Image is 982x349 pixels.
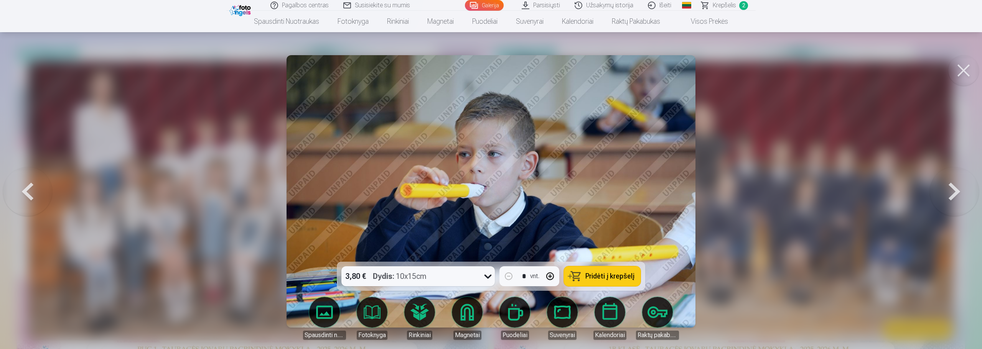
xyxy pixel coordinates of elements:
a: Raktų pakabukas [636,297,679,340]
div: Rinkiniai [407,331,432,340]
a: Fotoknyga [328,11,378,32]
a: Puodeliai [463,11,507,32]
strong: Dydis : [373,271,394,282]
span: Krepšelis [713,1,736,10]
div: Kalendoriai [593,331,626,340]
a: Spausdinti nuotraukas [245,11,328,32]
a: Rinkiniai [398,297,441,340]
a: Kalendoriai [588,297,631,340]
a: Suvenyrai [541,297,584,340]
div: Suvenyrai [548,331,577,340]
a: Kalendoriai [553,11,603,32]
div: Magnetai [453,331,481,340]
a: Magnetai [446,297,489,340]
a: Visos prekės [669,11,737,32]
a: Fotoknyga [351,297,394,340]
a: Rinkiniai [378,11,418,32]
a: Puodeliai [493,297,536,340]
div: Raktų pakabukas [636,331,679,340]
div: Puodeliai [501,331,529,340]
a: Magnetai [418,11,463,32]
div: vnt. [530,272,539,281]
div: 3,80 € [341,266,370,286]
a: Raktų pakabukas [603,11,669,32]
img: /fa2 [229,3,253,16]
span: 2 [739,1,748,10]
a: Suvenyrai [507,11,553,32]
div: Spausdinti nuotraukas [303,331,346,340]
span: Pridėti į krepšelį [585,273,634,280]
div: Fotoknyga [357,331,387,340]
div: 10x15cm [373,266,427,286]
button: Pridėti į krepšelį [564,266,641,286]
a: Spausdinti nuotraukas [303,297,346,340]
